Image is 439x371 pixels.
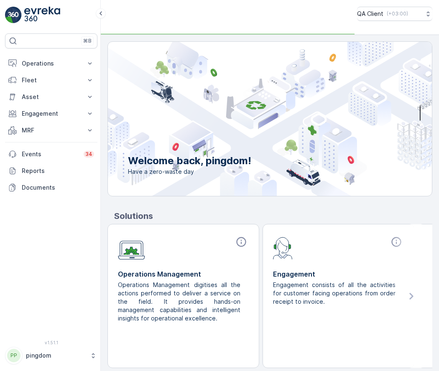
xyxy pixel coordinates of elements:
button: Fleet [5,72,97,89]
p: Welcome back, pingdom! [128,154,251,168]
button: Operations [5,55,97,72]
button: PPpingdom [5,347,97,364]
p: Operations Management [118,269,249,279]
img: logo_light-DOdMpM7g.png [24,7,60,23]
p: Engagement [22,109,81,118]
p: Fleet [22,76,81,84]
a: Reports [5,163,97,179]
div: PP [7,349,20,362]
p: Engagement [273,269,404,279]
img: city illustration [70,42,432,196]
p: Documents [22,183,94,192]
a: Events34 [5,146,97,163]
button: Engagement [5,105,97,122]
p: 34 [85,151,92,158]
p: Engagement consists of all the activities for customer facing operations from order receipt to in... [273,281,397,306]
a: Documents [5,179,97,196]
p: QA Client [357,10,383,18]
p: Events [22,150,79,158]
button: Asset [5,89,97,105]
span: Have a zero-waste day [128,168,251,176]
p: pingdom [26,351,86,360]
p: Operations Management digitises all the actions performed to deliver a service on the field. It p... [118,281,242,323]
button: MRF [5,122,97,139]
p: Asset [22,93,81,101]
img: module-icon [273,236,293,259]
img: logo [5,7,22,23]
p: Operations [22,59,81,68]
p: ( +03:00 ) [387,10,408,17]
button: QA Client(+03:00) [357,7,432,21]
img: module-icon [118,236,145,260]
p: MRF [22,126,81,135]
p: Solutions [114,210,432,222]
p: Reports [22,167,94,175]
span: v 1.51.1 [5,340,97,345]
p: ⌘B [83,38,92,44]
